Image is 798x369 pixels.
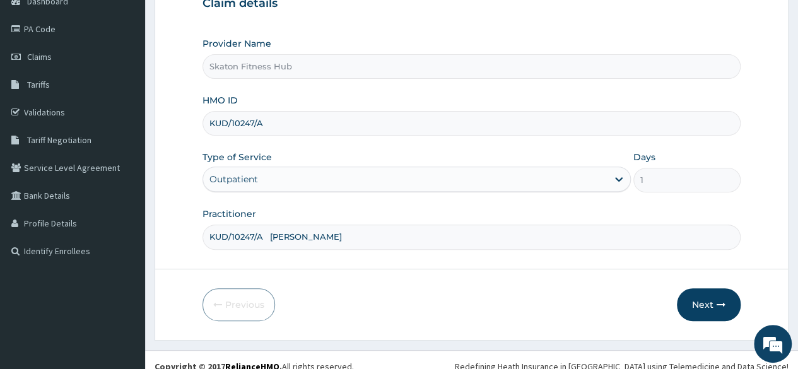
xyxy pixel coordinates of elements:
label: Provider Name [202,37,271,50]
span: Tariffs [27,79,50,90]
input: Enter Name [202,225,741,249]
input: Enter HMO ID [202,111,741,136]
span: Claims [27,51,52,62]
button: Previous [202,288,275,321]
button: Next [677,288,741,321]
label: Type of Service [202,151,272,163]
label: Practitioner [202,208,256,220]
span: Tariff Negotiation [27,134,91,146]
label: Days [633,151,655,163]
label: HMO ID [202,94,238,107]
